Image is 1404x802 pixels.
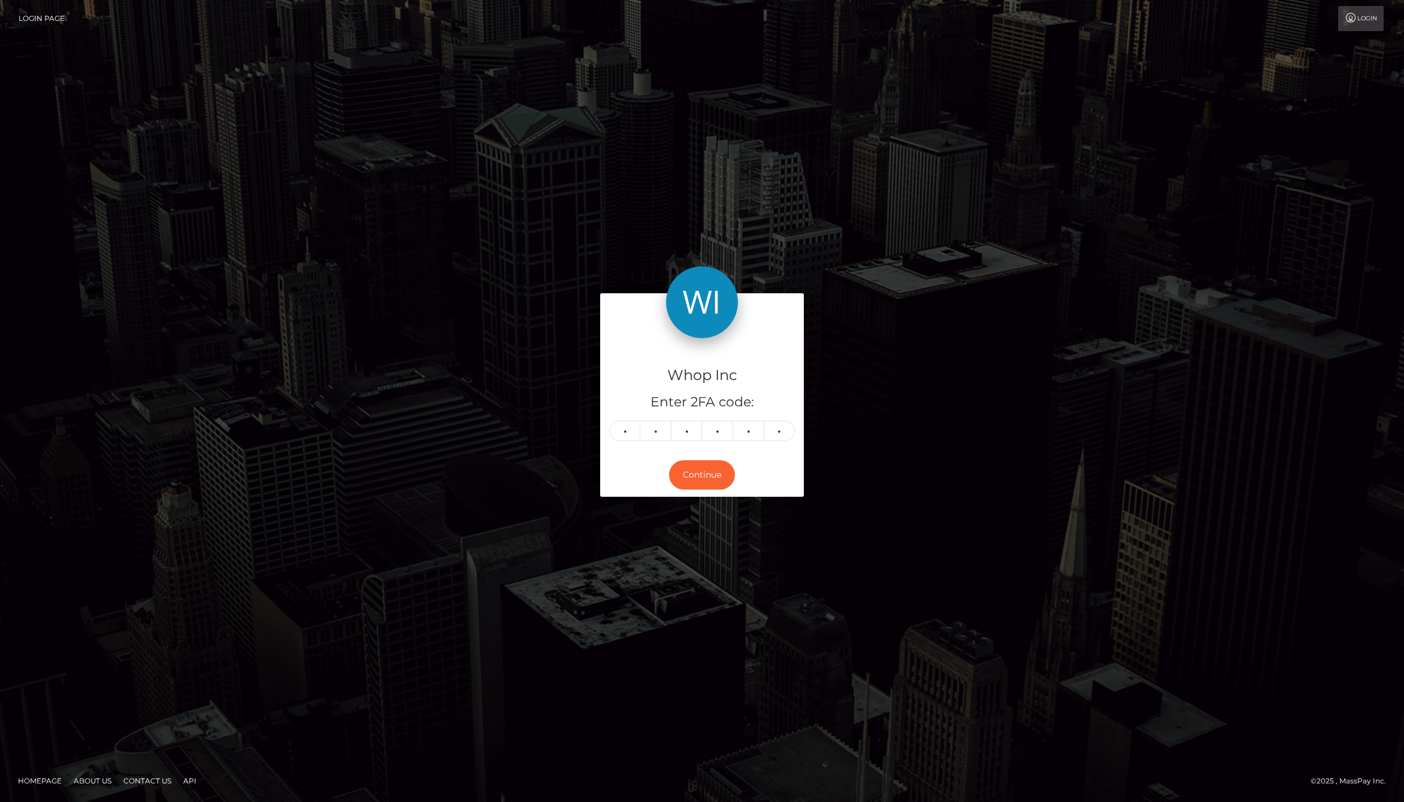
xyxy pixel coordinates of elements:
img: Whop Inc [666,266,738,338]
a: Login Page [19,6,65,31]
button: Continue [669,460,735,490]
a: API [178,771,201,790]
h4: Whop Inc [609,365,795,386]
h5: Enter 2FA code: [609,393,795,412]
a: About Us [69,771,116,790]
a: Login [1338,6,1384,31]
a: Contact Us [119,771,176,790]
a: Homepage [13,771,66,790]
div: © 2025 , MassPay Inc. [1311,774,1395,788]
